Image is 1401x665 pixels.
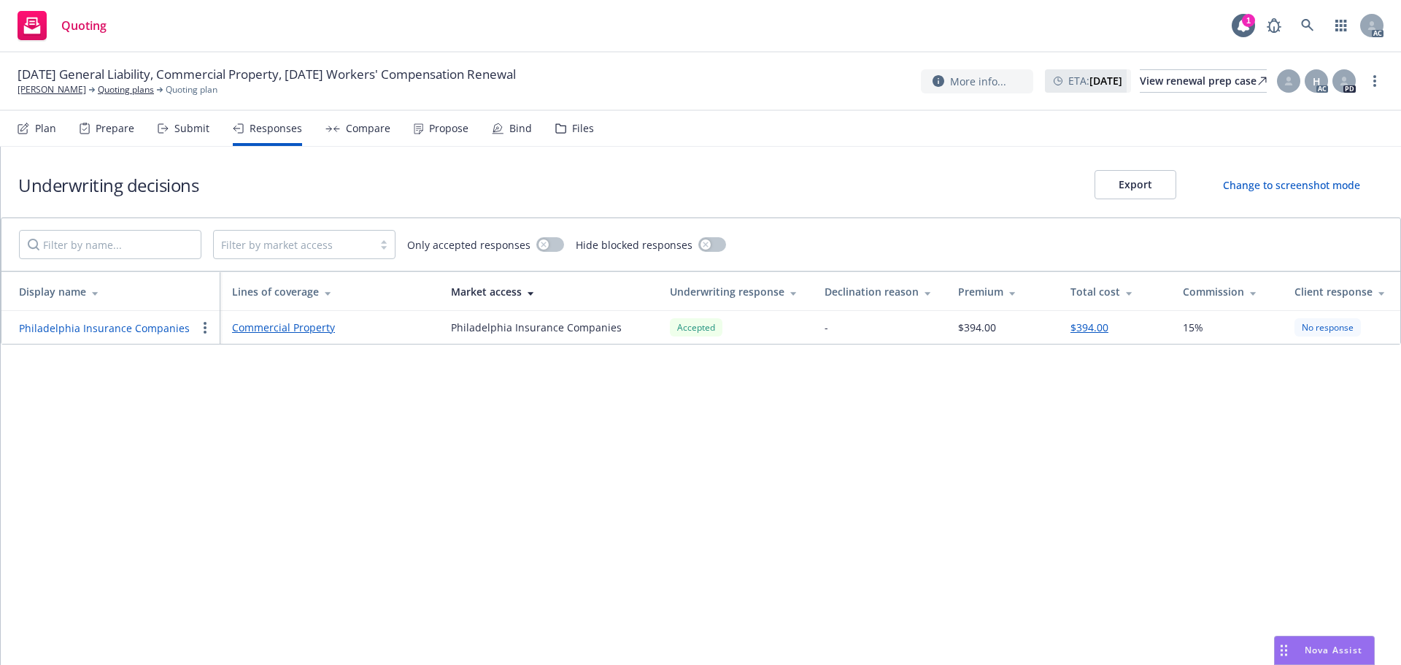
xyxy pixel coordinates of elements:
div: Total cost [1070,284,1159,299]
span: Quoting [61,20,107,31]
a: more [1366,72,1383,90]
div: No response [1294,318,1361,337]
button: Export [1095,170,1176,199]
div: Display name [19,284,209,299]
div: Plan [35,123,56,134]
a: Quoting plans [98,83,154,96]
div: - [825,320,828,335]
div: Compare [346,123,390,134]
div: Lines of coverage [232,284,428,299]
div: Propose [429,123,468,134]
div: Drag to move [1275,637,1293,664]
button: $394.00 [1070,320,1108,335]
span: More info... [950,74,1006,89]
div: Files [572,123,594,134]
a: [PERSON_NAME] [18,83,86,96]
div: Market access [451,284,647,299]
a: Switch app [1327,11,1356,40]
button: Change to screenshot mode [1200,170,1383,199]
a: Search [1293,11,1322,40]
a: Commercial Property [232,320,428,335]
span: H [1313,74,1321,89]
div: Premium [958,284,1047,299]
strong: [DATE] [1089,74,1122,88]
div: Prepare [96,123,134,134]
span: Only accepted responses [407,237,530,253]
a: Report a Bug [1259,11,1289,40]
span: Nova Assist [1305,644,1362,656]
div: Responses [250,123,302,134]
button: Nova Assist [1274,636,1375,665]
button: Philadelphia Insurance Companies [19,320,190,336]
div: Commission [1183,284,1272,299]
div: Bind [509,123,532,134]
span: Hide blocked responses [576,237,692,253]
div: Philadelphia Insurance Companies [451,320,622,335]
button: More info... [921,69,1033,93]
div: Underwriting response [670,284,801,299]
input: Filter by name... [19,230,201,259]
h1: Underwriting decisions [18,173,198,197]
div: View renewal prep case [1140,70,1267,92]
div: Client response [1294,284,1389,299]
div: Change to screenshot mode [1223,177,1360,193]
span: ETA : [1068,73,1122,88]
span: 15% [1183,320,1203,335]
div: Submit [174,123,209,134]
div: Declination reason [825,284,935,299]
div: 1 [1242,14,1255,27]
a: Quoting [12,5,112,46]
span: Quoting plan [166,83,217,96]
div: $394.00 [958,320,996,335]
a: View renewal prep case [1140,69,1267,93]
span: [DATE] General Liability, Commercial Property, [DATE] Workers' Compensation Renewal [18,66,516,83]
div: Accepted [670,318,722,337]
